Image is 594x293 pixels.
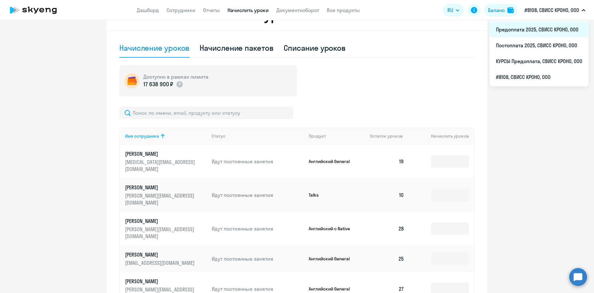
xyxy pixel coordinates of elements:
input: Поиск по имени, email, продукту или статусу [119,107,293,119]
a: Сотрудники [167,7,195,13]
div: Начисление уроков [119,43,189,53]
p: Идут постоянные занятия [212,255,304,262]
img: wallet-circle.png [124,73,140,88]
button: Балансbalance [484,4,518,16]
button: #8108, СВИСС КРОНО, ООО [521,3,589,18]
p: Talks [309,192,356,198]
p: [PERSON_NAME] [125,184,196,191]
p: [PERSON_NAME][EMAIL_ADDRESS][DOMAIN_NAME] [125,226,196,240]
th: Начислить уроков [409,127,474,145]
p: [PERSON_NAME][EMAIL_ADDRESS][DOMAIN_NAME] [125,192,196,206]
p: [EMAIL_ADDRESS][DOMAIN_NAME] [125,259,196,266]
p: Английский General [309,256,356,262]
a: [PERSON_NAME][PERSON_NAME][EMAIL_ADDRESS][DOMAIN_NAME] [125,184,207,206]
div: Продукт [309,133,365,139]
a: [PERSON_NAME][PERSON_NAME][EMAIL_ADDRESS][DOMAIN_NAME] [125,218,207,240]
a: Все продукты [327,7,360,13]
td: 19 [365,145,409,178]
h5: Доступно в рамках лимита [143,73,208,80]
h2: Начисление и списание уроков [119,8,475,23]
p: Английский General [309,159,356,164]
div: Имя сотрудника [125,133,159,139]
a: Начислить уроки [228,7,269,13]
p: Идут постоянные занятия [212,225,304,232]
p: [PERSON_NAME] [125,251,196,258]
p: [PERSON_NAME] [125,278,196,285]
p: [MEDICAL_DATA][EMAIL_ADDRESS][DOMAIN_NAME] [125,159,196,173]
div: Начисление пакетов [200,43,273,53]
td: 28 [365,212,409,245]
p: #8108, СВИСС КРОНО, ООО [525,6,579,14]
div: Продукт [309,133,326,139]
a: Отчеты [203,7,220,13]
p: Идут постоянные занятия [212,158,304,165]
div: Статус [212,133,225,139]
div: Списание уроков [284,43,346,53]
button: RU [443,4,464,16]
td: 10 [365,178,409,212]
a: Дашборд [137,7,159,13]
span: Остаток уроков [370,133,403,139]
div: Имя сотрудника [125,133,207,139]
div: Статус [212,133,304,139]
span: RU [447,6,453,14]
p: Идут постоянные занятия [212,192,304,199]
img: balance [507,7,514,13]
p: Английский General [309,286,356,292]
td: 25 [365,245,409,272]
p: Английский с Native [309,226,356,231]
p: [PERSON_NAME] [125,218,196,225]
p: [PERSON_NAME] [125,150,196,157]
a: [PERSON_NAME][EMAIL_ADDRESS][DOMAIN_NAME] [125,251,207,266]
div: Баланс [488,6,505,14]
div: Остаток уроков [370,133,409,139]
ul: RU [490,20,589,86]
a: [PERSON_NAME][MEDICAL_DATA][EMAIL_ADDRESS][DOMAIN_NAME] [125,150,207,173]
p: 17 638 900 ₽ [143,80,173,88]
p: Идут постоянные занятия [212,285,304,292]
a: Документооборот [276,7,319,13]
